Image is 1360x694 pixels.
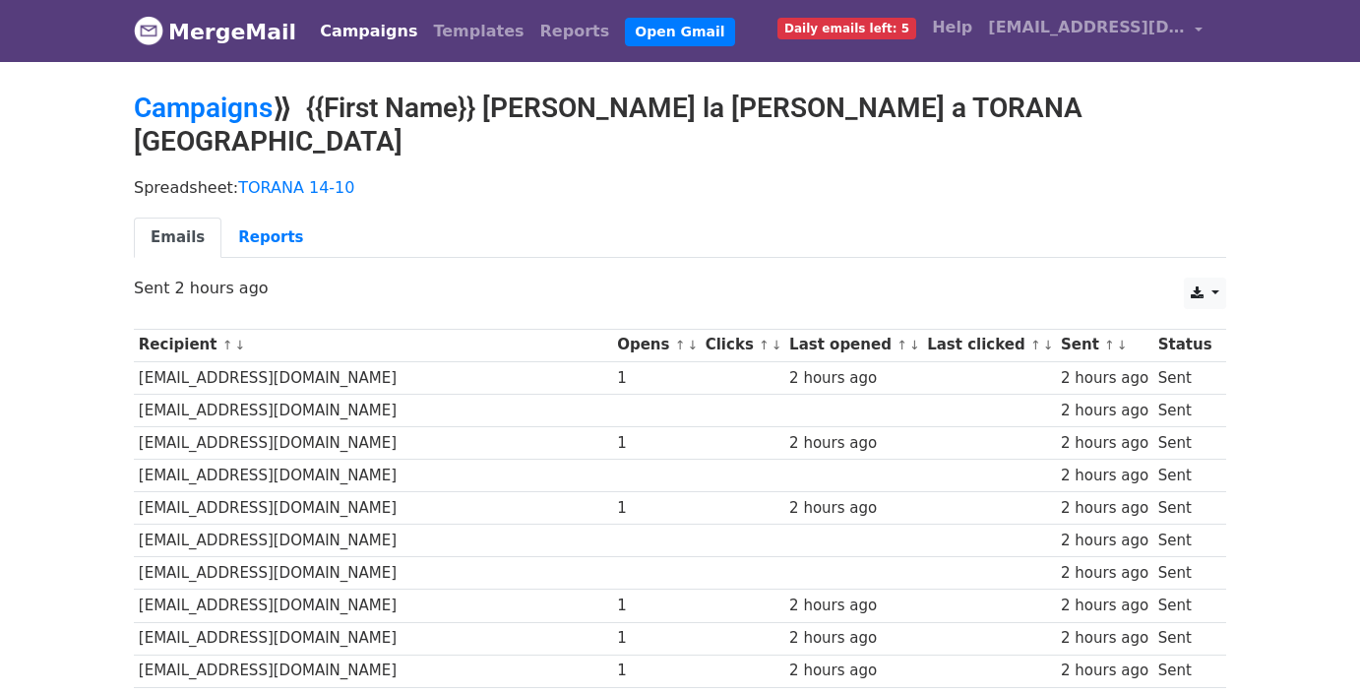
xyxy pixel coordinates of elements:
[234,338,245,352] a: ↓
[134,361,612,394] td: [EMAIL_ADDRESS][DOMAIN_NAME]
[134,278,1226,298] p: Sent 2 hours ago
[1061,660,1148,682] div: 2 hours ago
[1153,426,1216,459] td: Sent
[617,595,696,617] div: 1
[777,18,916,39] span: Daily emails left: 5
[896,338,907,352] a: ↑
[617,660,696,682] div: 1
[134,394,612,426] td: [EMAIL_ADDRESS][DOMAIN_NAME]
[134,177,1226,198] p: Spreadsheet:
[134,92,1226,158] h2: ⟫ {{First Name}} [PERSON_NAME] la [PERSON_NAME] a TORANA [GEOGRAPHIC_DATA]
[1043,338,1054,352] a: ↓
[1153,329,1216,361] th: Status
[617,432,696,455] div: 1
[701,329,784,361] th: Clicks
[924,8,980,47] a: Help
[134,655,612,687] td: [EMAIL_ADDRESS][DOMAIN_NAME]
[134,16,163,45] img: MergeMail logo
[1061,595,1148,617] div: 2 hours ago
[238,178,354,197] a: TORANA 14-10
[1117,338,1128,352] a: ↓
[532,12,618,51] a: Reports
[625,18,734,46] a: Open Gmail
[1153,460,1216,492] td: Sent
[312,12,425,51] a: Campaigns
[612,329,701,361] th: Opens
[134,11,296,52] a: MergeMail
[1153,394,1216,426] td: Sent
[617,367,696,390] div: 1
[134,92,273,124] a: Campaigns
[134,590,612,622] td: [EMAIL_ADDRESS][DOMAIN_NAME]
[1153,622,1216,655] td: Sent
[1061,367,1148,390] div: 2 hours ago
[1262,599,1360,694] iframe: Chat Widget
[789,595,917,617] div: 2 hours ago
[1153,361,1216,394] td: Sent
[1153,492,1216,525] td: Sent
[134,329,612,361] th: Recipient
[1153,557,1216,590] td: Sent
[789,660,917,682] div: 2 hours ago
[1153,590,1216,622] td: Sent
[772,338,782,352] a: ↓
[789,497,917,520] div: 2 hours ago
[980,8,1210,54] a: [EMAIL_ADDRESS][DOMAIN_NAME]
[134,622,612,655] td: [EMAIL_ADDRESS][DOMAIN_NAME]
[134,460,612,492] td: [EMAIL_ADDRESS][DOMAIN_NAME]
[221,218,320,258] a: Reports
[134,525,612,557] td: [EMAIL_ADDRESS][DOMAIN_NAME]
[617,627,696,650] div: 1
[1061,465,1148,487] div: 2 hours ago
[1061,497,1148,520] div: 2 hours ago
[789,627,917,650] div: 2 hours ago
[988,16,1185,39] span: [EMAIL_ADDRESS][DOMAIN_NAME]
[1061,530,1148,552] div: 2 hours ago
[1056,329,1153,361] th: Sent
[425,12,531,51] a: Templates
[687,338,698,352] a: ↓
[770,8,924,47] a: Daily emails left: 5
[1061,627,1148,650] div: 2 hours ago
[1153,525,1216,557] td: Sent
[759,338,770,352] a: ↑
[134,218,221,258] a: Emails
[222,338,233,352] a: ↑
[1104,338,1115,352] a: ↑
[922,329,1056,361] th: Last clicked
[789,432,917,455] div: 2 hours ago
[1061,432,1148,455] div: 2 hours ago
[1153,655,1216,687] td: Sent
[617,497,696,520] div: 1
[1061,400,1148,422] div: 2 hours ago
[789,367,917,390] div: 2 hours ago
[134,426,612,459] td: [EMAIL_ADDRESS][DOMAIN_NAME]
[134,492,612,525] td: [EMAIL_ADDRESS][DOMAIN_NAME]
[909,338,920,352] a: ↓
[784,329,922,361] th: Last opened
[1030,338,1041,352] a: ↑
[134,557,612,590] td: [EMAIL_ADDRESS][DOMAIN_NAME]
[1061,562,1148,585] div: 2 hours ago
[675,338,686,352] a: ↑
